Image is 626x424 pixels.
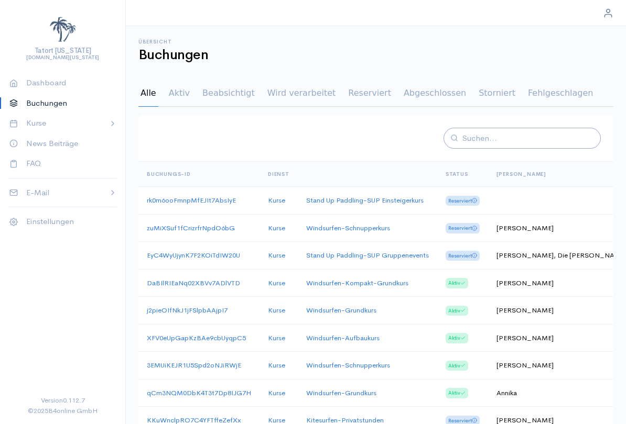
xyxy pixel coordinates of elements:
[268,306,285,315] a: Kurse
[268,251,285,260] a: Kurse
[41,395,85,406] span: Version 0.112.7
[147,278,240,287] a: DaBIlRIEaNq02XBVv7ADlVTD
[306,278,408,287] a: Windsurfen-Kompakt-Grundkurs
[402,88,468,106] div: Abgeschlossen
[147,361,241,370] a: 3EMUiKEJR1U5Spd2oNJiRWjE
[200,88,257,106] div: Beabsichtigt
[268,278,285,287] a: Kurse
[26,187,100,199] p: E-Mail
[306,224,390,232] a: Windsurfen-Schnupperkurs
[306,251,429,260] a: Stand Up Paddling-SUP Gruppenevents
[268,196,285,205] a: Kurse
[26,158,109,170] p: FAQ
[446,223,480,233] span: Reserviert
[446,388,468,398] span: Aktiv
[346,88,393,106] div: Reserviert
[147,388,251,397] a: qCm3NQM0DbK4T3t7Dp8IJG7H
[26,47,99,54] h5: Tatort [US_STATE]
[268,333,285,342] a: Kurse
[306,333,380,342] a: Windsurfen-Aufbaukurs
[28,406,98,416] span: © 2025 B4online GmbH
[446,306,468,316] span: Aktiv
[50,17,76,43] img: Test
[306,388,376,397] a: Windsurfen-Grundkurs
[26,77,109,89] p: Dashboard
[268,224,285,232] a: Kurse
[260,162,298,187] th: Dienst
[26,216,109,228] p: Einstellungen
[446,251,480,261] span: Reserviert
[147,306,228,315] a: j2pieOIfNkJ1jFSlpbAAjpI7
[268,388,285,397] a: Kurse
[167,88,192,106] div: Aktiv
[138,88,158,106] div: Alle
[446,361,468,371] span: Aktiv
[526,88,595,106] div: Fehlgeschlagen
[26,97,109,109] p: Buchungen
[446,196,480,206] span: Reserviert
[306,306,376,315] a: Windsurfen-Grundkurs
[147,196,236,205] a: rk0m6ooFmnpMfEJIt7AbsIyE
[265,88,338,106] div: Wird verarbeitet
[147,224,235,232] a: zuMiXSuf1fCrizrfrNpdO6bG
[138,162,260,187] th: Buchungs-ID
[268,361,285,370] a: Kurse
[477,88,517,106] div: Storniert
[138,39,208,44] span: Übersicht
[462,132,590,144] input: Suchen...
[26,54,99,60] h6: [DOMAIN_NAME][US_STATE]
[147,333,246,342] a: XFV0eUpGapKzBAe9cbUyqpC5
[437,162,488,187] th: Status
[138,48,208,63] h1: Buchungen
[147,251,240,260] a: EyC4WyUjynK7F2KOiTdIW20U
[26,138,109,150] p: News Beiträge
[446,278,468,288] span: Aktiv
[306,361,390,370] a: Windsurfen-Schnupperkurs
[306,196,424,205] a: Stand Up Paddling-SUP Einsteigerkurs
[446,333,468,343] span: Aktiv
[26,117,100,129] p: Kurse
